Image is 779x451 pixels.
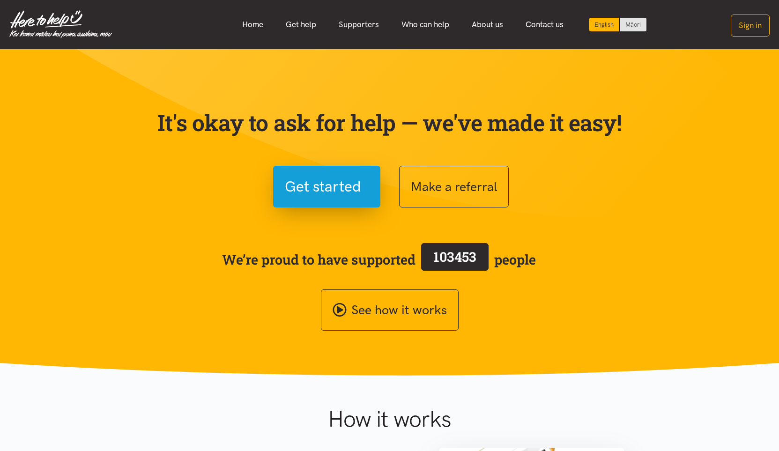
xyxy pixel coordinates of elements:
[231,15,275,35] a: Home
[514,15,575,35] a: Contact us
[589,18,620,31] div: Current language
[731,15,770,37] button: Sign in
[9,10,112,38] img: Home
[589,18,647,31] div: Language toggle
[390,15,460,35] a: Who can help
[399,166,509,207] button: Make a referral
[285,175,361,199] span: Get started
[620,18,646,31] a: Switch to Te Reo Māori
[460,15,514,35] a: About us
[415,241,494,278] a: 103453
[222,241,536,278] span: We’re proud to have supported people
[273,166,380,207] button: Get started
[275,15,327,35] a: Get help
[327,15,390,35] a: Supporters
[321,289,459,331] a: See how it works
[433,248,476,266] span: 103453
[237,406,542,433] h1: How it works
[156,109,624,136] p: It's okay to ask for help — we've made it easy!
